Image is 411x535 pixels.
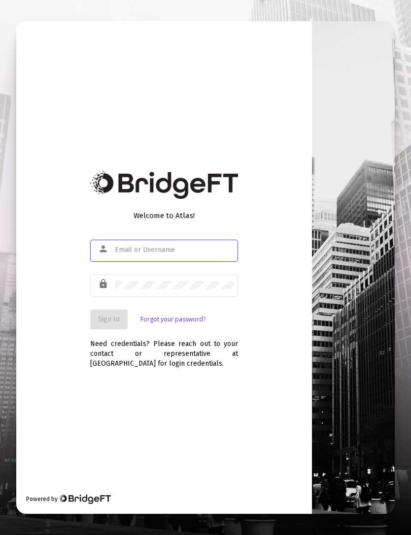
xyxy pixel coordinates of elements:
mat-icon: person [98,243,110,255]
div: Welcome to Atlas! [90,211,238,220]
div: Need credentials? Please reach out to your contact or representative at [GEOGRAPHIC_DATA] for log... [90,329,238,369]
button: Sign In [90,310,128,329]
span: Sign In [98,315,120,323]
div: Powered by [26,494,110,504]
img: Bridge Financial Technology Logo [90,171,238,199]
img: Bridge Financial Technology Logo [59,494,110,504]
a: Forgot your password? [140,315,205,324]
input: Email or Username [115,246,233,254]
mat-icon: lock [98,278,110,290]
